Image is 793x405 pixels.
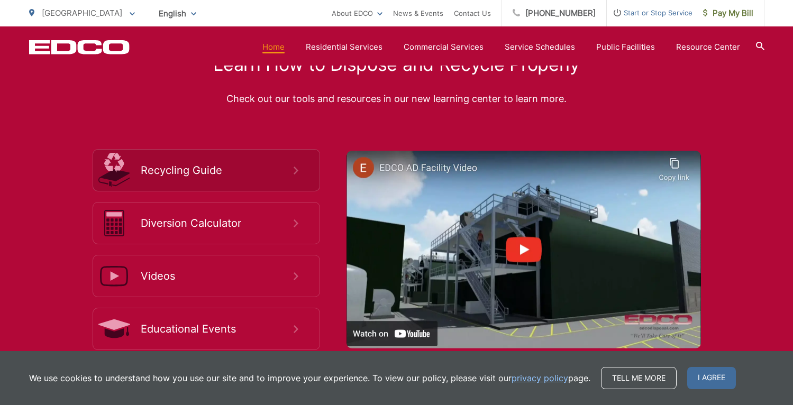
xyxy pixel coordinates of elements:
span: Pay My Bill [703,7,753,20]
p: Check out our tools and resources in our new learning center to learn more. [29,91,764,107]
a: Residential Services [306,41,382,53]
p: We use cookies to understand how you use our site and to improve your experience. To view our pol... [29,372,590,384]
a: Recycling Guide [93,149,320,191]
a: News & Events [393,7,443,20]
span: Diversion Calculator [141,217,294,229]
a: Public Facilities [596,41,655,53]
a: Service Schedules [505,41,575,53]
a: Commercial Services [404,41,484,53]
a: Educational Events [93,308,320,350]
a: privacy policy [512,372,568,384]
a: Diversion Calculator [93,202,320,244]
a: About EDCO [332,7,382,20]
a: Home [262,41,285,53]
span: I agree [687,367,736,389]
a: Tell me more [601,367,677,389]
span: [GEOGRAPHIC_DATA] [42,8,122,18]
a: Videos [93,255,320,297]
span: English [151,4,204,23]
span: Educational Events [141,323,294,335]
a: Contact Us [454,7,491,20]
a: EDCD logo. Return to the homepage. [29,40,130,54]
span: Videos [141,270,294,282]
a: Resource Center [676,41,740,53]
span: Recycling Guide [141,164,294,177]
